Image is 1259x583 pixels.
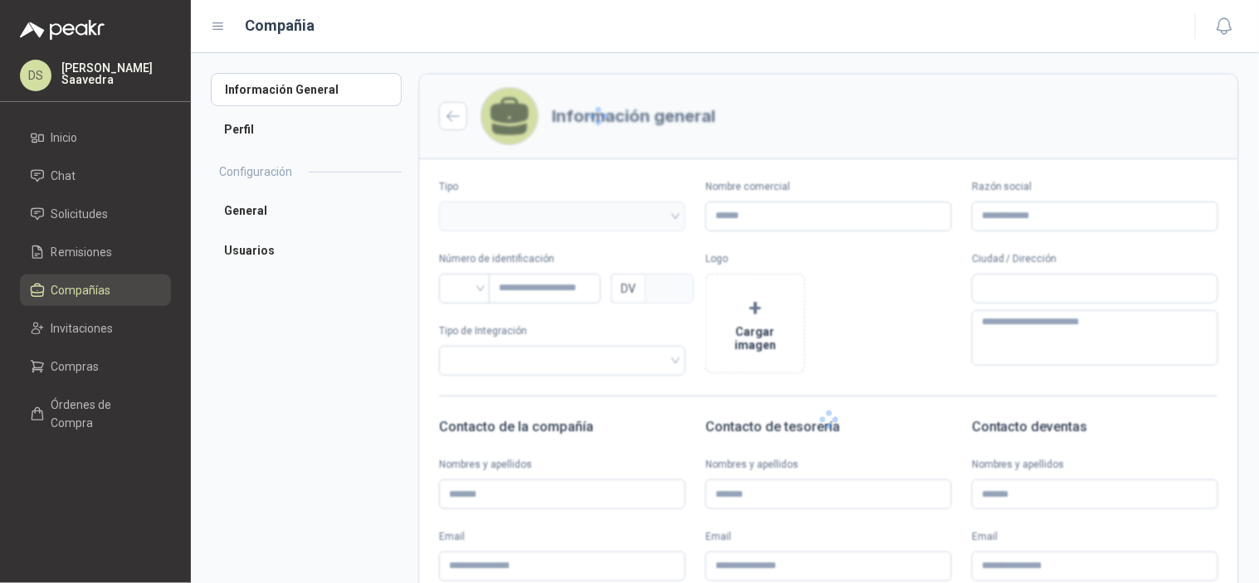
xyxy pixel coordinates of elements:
[20,389,171,439] a: Órdenes de Compra
[20,313,171,344] a: Invitaciones
[20,160,171,192] a: Chat
[219,163,292,181] h2: Configuración
[20,351,171,382] a: Compras
[246,14,315,37] h1: Compañia
[211,73,402,106] a: Información General
[51,357,100,376] span: Compras
[51,129,78,147] span: Inicio
[61,62,171,85] p: [PERSON_NAME] Saavedra
[20,198,171,230] a: Solicitudes
[51,167,76,185] span: Chat
[51,281,111,299] span: Compañías
[51,243,113,261] span: Remisiones
[211,113,402,146] a: Perfil
[51,205,109,223] span: Solicitudes
[51,319,114,338] span: Invitaciones
[51,396,155,432] span: Órdenes de Compra
[20,236,171,268] a: Remisiones
[211,194,402,227] a: General
[20,122,171,153] a: Inicio
[20,274,171,306] a: Compañías
[20,20,105,40] img: Logo peakr
[20,60,51,91] div: DS
[211,234,402,267] a: Usuarios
